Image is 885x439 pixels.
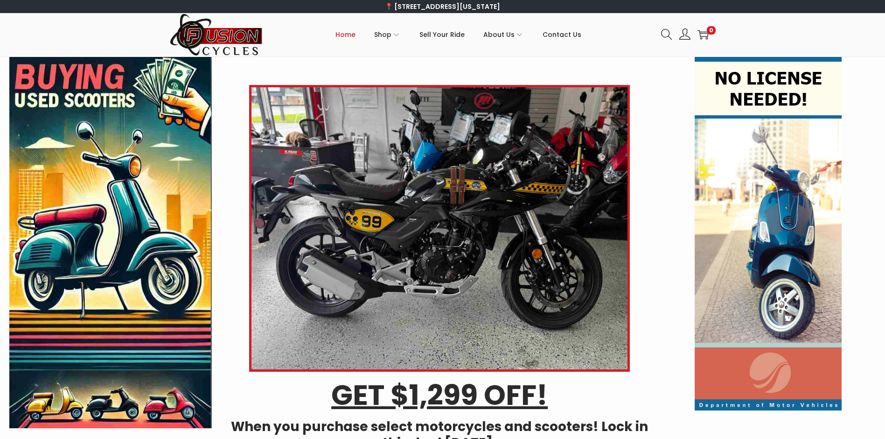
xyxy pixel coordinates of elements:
[263,14,654,56] nav: Primary navigation
[543,14,581,56] a: Contact Us
[419,23,465,46] span: Sell Your Ride
[543,23,581,46] span: Contact Us
[374,23,391,46] span: Shop
[335,23,355,46] span: Home
[419,14,465,56] a: Sell Your Ride
[335,14,355,56] a: Home
[483,23,515,46] span: About Us
[374,14,401,56] a: Shop
[170,13,263,57] img: Woostify retina logo
[385,2,500,11] a: 📍 [STREET_ADDRESS][US_STATE]
[483,14,524,56] a: About Us
[331,375,548,415] u: GET $1,299 OFF!
[697,29,709,40] a: 0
